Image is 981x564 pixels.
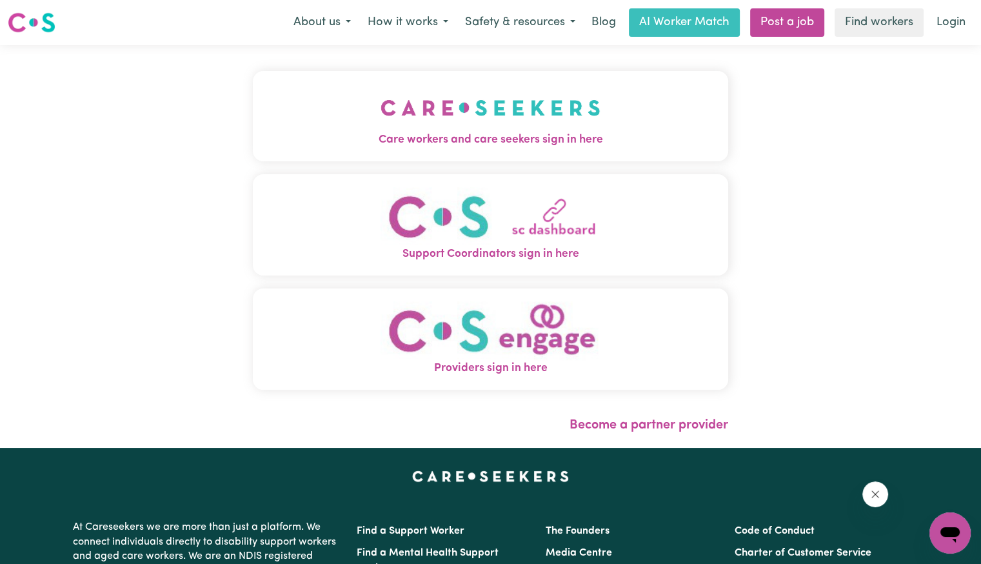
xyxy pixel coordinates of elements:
a: Charter of Customer Service [735,548,871,558]
button: Care workers and care seekers sign in here [253,71,728,161]
button: Support Coordinators sign in here [253,174,728,276]
a: Media Centre [546,548,612,558]
button: Providers sign in here [253,288,728,390]
a: Find workers [835,8,924,37]
a: Login [929,8,973,37]
span: Providers sign in here [253,360,728,377]
a: Careseekers home page [412,471,569,481]
a: Find a Support Worker [357,526,464,536]
a: Careseekers logo [8,8,55,37]
button: About us [285,9,359,36]
a: Post a job [750,8,824,37]
iframe: Button to launch messaging window [929,512,971,554]
a: Blog [584,8,624,37]
button: Safety & resources [457,9,584,36]
a: Code of Conduct [735,526,815,536]
a: The Founders [546,526,609,536]
span: Care workers and care seekers sign in here [253,132,728,148]
iframe: Close message [862,481,888,507]
span: Need any help? [8,9,78,19]
a: AI Worker Match [629,8,740,37]
span: Support Coordinators sign in here [253,246,728,263]
a: Become a partner provider [570,419,728,432]
img: Careseekers logo [8,11,55,34]
button: How it works [359,9,457,36]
